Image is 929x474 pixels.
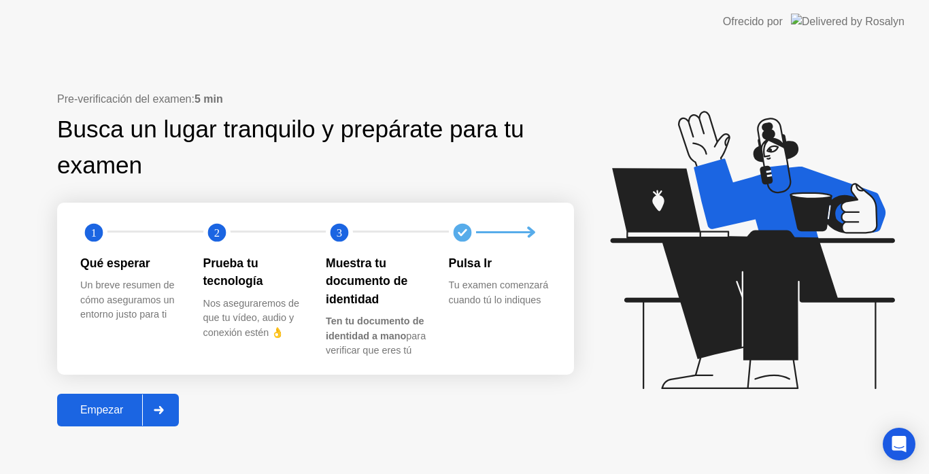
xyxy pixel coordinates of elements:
div: Empezar [61,404,142,416]
div: Busca un lugar tranquilo y prepárate para tu examen [57,112,537,184]
div: Muestra tu documento de identidad [326,254,427,308]
div: Un breve resumen de cómo aseguramos un entorno justo para ti [80,278,182,322]
div: Tu examen comenzará cuando tú lo indiques [449,278,550,307]
b: Ten tu documento de identidad a mano [326,316,424,341]
div: Ofrecido por [723,14,783,30]
div: Open Intercom Messenger [883,428,915,460]
div: Qué esperar [80,254,182,272]
div: Pulsa Ir [449,254,550,272]
div: Prueba tu tecnología [203,254,305,290]
img: Delivered by Rosalyn [791,14,905,29]
b: 5 min [195,93,223,105]
div: Pre-verificación del examen: [57,91,574,107]
div: para verificar que eres tú [326,314,427,358]
text: 2 [214,226,219,239]
text: 1 [91,226,97,239]
button: Empezar [57,394,179,426]
text: 3 [337,226,342,239]
div: Nos aseguraremos de que tu vídeo, audio y conexión estén 👌 [203,297,305,341]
